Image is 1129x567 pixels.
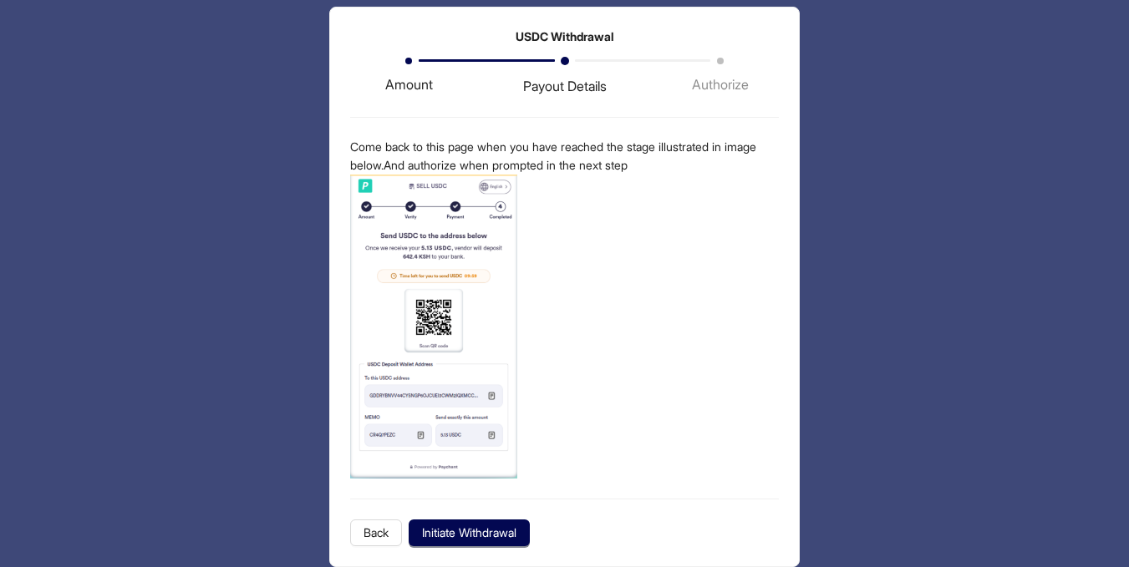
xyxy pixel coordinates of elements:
[523,76,607,97] div: Payout Details
[385,74,433,95] div: Amount
[409,519,530,546] button: Initiate Withdrawal
[350,58,506,95] div: Amount
[364,524,389,542] span: Back
[350,138,779,478] div: Come back to this page when you have reached the stage illustrated in image below.And authorize w...
[506,58,662,97] div: Payout Details
[422,524,516,542] span: Initiate Withdrawal
[350,28,779,46] p: USDC Withdrawal
[350,519,402,546] button: Back
[692,74,749,95] div: Authorize
[662,58,779,95] div: Authorize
